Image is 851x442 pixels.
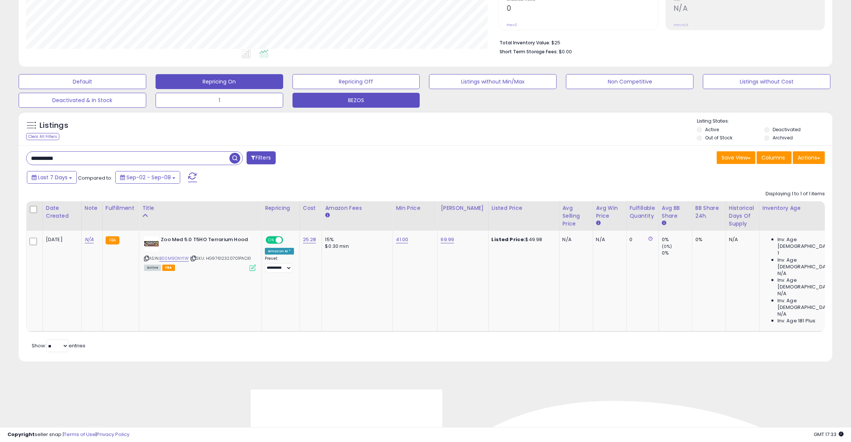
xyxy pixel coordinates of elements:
[778,270,786,277] span: N/A
[596,220,601,227] small: Avg Win Price.
[697,118,832,125] p: Listing States:
[596,204,623,220] div: Avg Win Price
[85,204,99,212] div: Note
[763,204,848,212] div: Inventory Age
[161,236,251,245] b: Zoo Med 5.0 T5HO Terrarium Hood
[396,204,434,212] div: Min Price
[441,204,485,212] div: [PERSON_NAME]
[761,154,785,161] span: Columns
[265,248,294,255] div: Amazon AI *
[325,204,389,212] div: Amazon Fees
[325,243,387,250] div: $0.30 min
[757,151,792,164] button: Columns
[106,204,136,212] div: Fulfillment
[46,236,76,243] div: [DATE]
[26,133,59,140] div: Clear All Filters
[705,126,719,133] label: Active
[492,236,526,243] b: Listed Price:
[662,220,666,227] small: Avg BB Share.
[144,265,161,271] span: All listings currently available for purchase on Amazon
[19,93,146,108] button: Deactivated & In Stock
[492,204,556,212] div: Listed Price
[793,151,825,164] button: Actions
[695,204,723,220] div: BB Share 24h.
[159,255,189,262] a: B00M9ONY1W
[85,236,94,243] a: N/A
[773,135,793,141] label: Archived
[703,74,830,89] button: Listings without Cost
[144,236,159,251] img: 41qOyE+Z1ML._SL40_.jpg
[282,237,294,243] span: OFF
[156,93,283,108] button: 1
[303,236,316,243] a: 25.28
[500,40,550,46] b: Total Inventory Value:
[115,171,180,184] button: Sep-02 - Sep-08
[674,4,825,14] h2: N/A
[662,243,672,249] small: (0%)
[27,171,77,184] button: Last 7 Days
[38,174,68,181] span: Last 7 Days
[778,311,786,318] span: N/A
[778,290,786,297] span: N/A
[265,256,294,272] div: Preset:
[429,74,557,89] button: Listings without Min/Max
[46,204,78,220] div: Date Created
[705,135,732,141] label: Out of Stock
[247,151,276,164] button: Filters
[40,120,68,131] h5: Listings
[773,126,801,133] label: Deactivated
[729,236,754,243] div: N/A
[778,277,846,290] span: Inv. Age [DEMOGRAPHIC_DATA]:
[441,236,454,243] a: 69.99
[126,174,171,181] span: Sep-02 - Sep-08
[778,318,817,324] span: Inv. Age 181 Plus:
[32,342,85,349] span: Show: entries
[162,265,175,271] span: FBA
[695,236,720,243] div: 0%
[630,204,656,220] div: Fulfillable Quantity
[766,190,825,198] div: Displaying 1 to 1 of 1 items
[662,250,692,256] div: 0%
[563,236,587,243] div: N/A
[729,204,756,228] div: Historical Days Of Supply
[563,204,590,228] div: Avg Selling Price
[566,74,694,89] button: Non Competitive
[19,74,146,89] button: Default
[265,204,297,212] div: Repricing
[662,204,689,220] div: Avg BB Share
[500,48,558,55] b: Short Term Storage Fees:
[292,74,420,89] button: Repricing Off
[396,236,408,243] a: 41.00
[507,23,517,27] small: Prev: 0
[674,23,688,27] small: Prev: N/A
[106,236,119,244] small: FBA
[78,174,112,181] span: Compared to:
[266,237,276,243] span: ON
[156,74,283,89] button: Repricing On
[500,38,819,47] li: $25
[778,250,779,256] span: 1
[492,236,554,243] div: $49.98
[778,257,846,270] span: Inv. Age [DEMOGRAPHIC_DATA]:
[596,236,621,243] div: N/A
[559,48,572,55] span: $0.00
[142,204,259,212] div: Title
[292,93,420,108] button: BEZOS
[507,4,657,14] h2: 0
[717,151,755,164] button: Save View
[303,204,319,212] div: Cost
[778,236,846,250] span: Inv. Age [DEMOGRAPHIC_DATA]:
[630,236,653,243] div: 0
[325,236,387,243] div: 15%
[325,212,329,219] small: Amazon Fees.
[778,297,846,311] span: Inv. Age [DEMOGRAPHIC_DATA]-180:
[190,255,251,261] span: | SKU: HG97612320701PACK1
[144,236,256,270] div: ASIN:
[662,236,692,243] div: 0%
